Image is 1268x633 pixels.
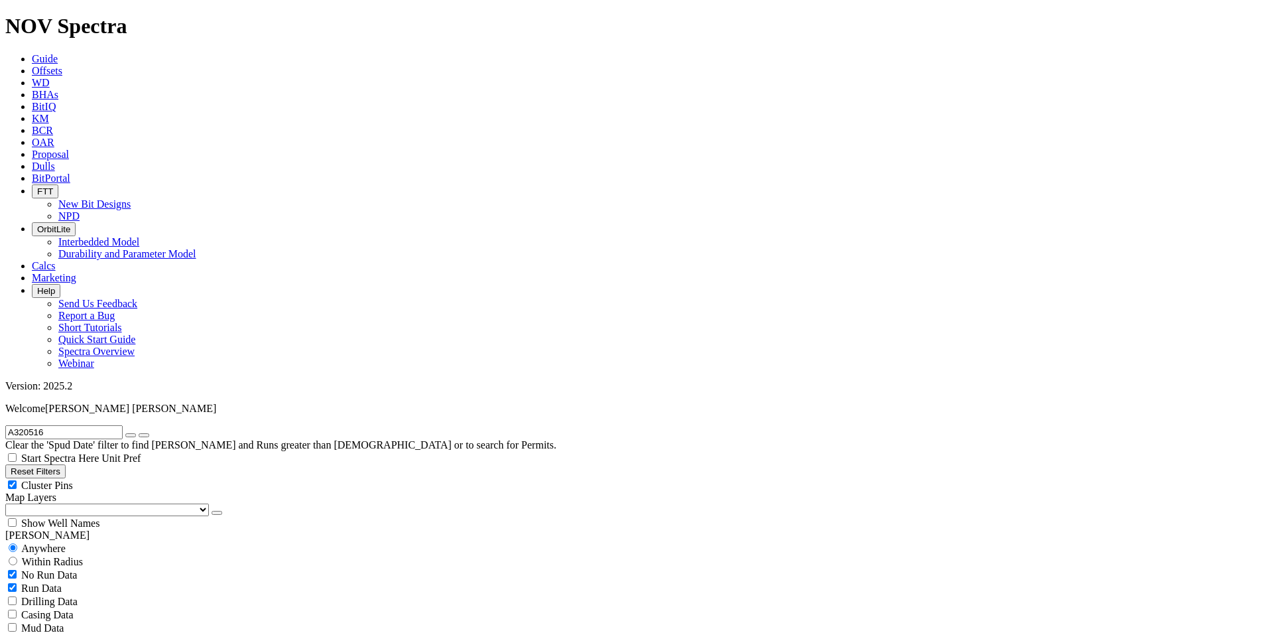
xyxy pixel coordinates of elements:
a: Report a Bug [58,310,115,321]
a: New Bit Designs [58,198,131,210]
span: Drilling Data [21,596,78,607]
a: Proposal [32,149,69,160]
button: FTT [32,184,58,198]
span: [PERSON_NAME] [PERSON_NAME] [45,403,216,414]
input: Start Spectra Here [8,453,17,462]
span: Cluster Pins [21,480,73,491]
a: BitIQ [32,101,56,112]
div: [PERSON_NAME] [5,529,1263,541]
span: Start Spectra Here [21,453,99,464]
a: NPD [58,210,80,222]
a: Spectra Overview [58,346,135,357]
button: Help [32,284,60,298]
span: Show Well Names [21,518,99,529]
button: OrbitLite [32,222,76,236]
a: Durability and Parameter Model [58,248,196,259]
span: Within Radius [22,556,83,567]
a: Dulls [32,161,55,172]
span: Unit Pref [101,453,141,464]
span: Run Data [21,583,62,594]
button: Reset Filters [5,464,66,478]
p: Welcome [5,403,1263,415]
a: Offsets [32,65,62,76]
a: BCR [32,125,53,136]
a: Short Tutorials [58,322,122,333]
h1: NOV Spectra [5,14,1263,38]
a: BitPortal [32,173,70,184]
a: BHAs [32,89,58,100]
a: Interbedded Model [58,236,139,247]
span: FTT [37,186,53,196]
span: Clear the 'Spud Date' filter to find [PERSON_NAME] and Runs greater than [DEMOGRAPHIC_DATA] or to... [5,439,556,451]
div: Version: 2025.2 [5,380,1263,392]
span: Map Layers [5,492,56,503]
a: Marketing [32,272,76,283]
input: Search [5,425,123,439]
a: Guide [32,53,58,64]
a: Calcs [32,260,56,271]
span: Help [37,286,55,296]
a: OAR [32,137,54,148]
span: Anywhere [21,543,66,554]
span: Casing Data [21,609,74,620]
a: KM [32,113,49,124]
span: OrbitLite [37,224,70,234]
a: Webinar [58,358,94,369]
a: WD [32,77,50,88]
a: Quick Start Guide [58,334,135,345]
span: No Run Data [21,569,77,581]
a: Send Us Feedback [58,298,137,309]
